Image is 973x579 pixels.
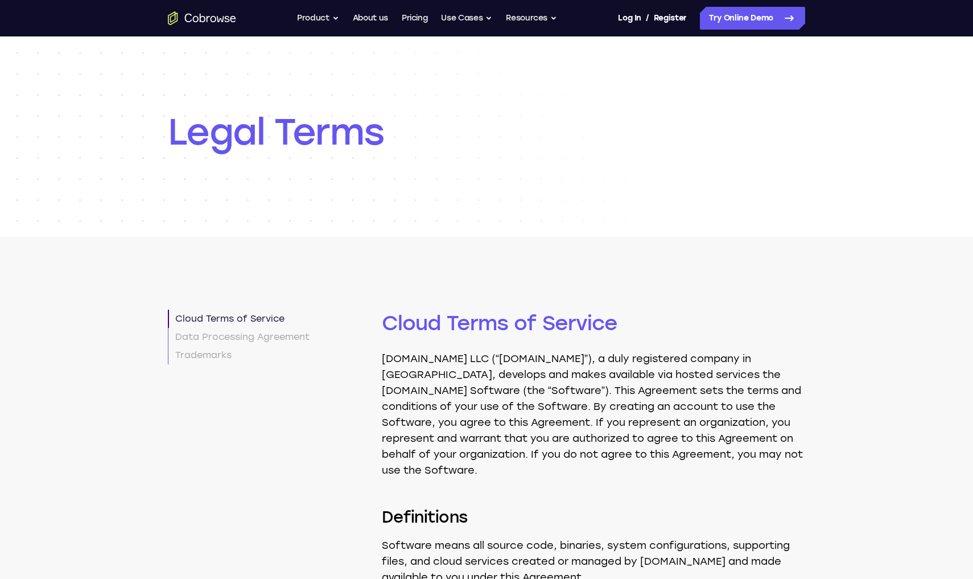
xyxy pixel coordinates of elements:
[646,11,649,25] span: /
[168,310,310,328] a: Cloud Terms of Service
[382,506,805,528] h3: Definitions
[168,346,310,364] a: Trademarks
[506,7,557,30] button: Resources
[168,328,310,346] a: Data Processing Agreement
[402,7,428,30] a: Pricing
[441,7,492,30] button: Use Cases
[168,109,805,155] h1: Legal Terms
[382,351,805,478] p: [DOMAIN_NAME] LLC (“[DOMAIN_NAME]”), a duly registered company in [GEOGRAPHIC_DATA], develops and...
[297,7,339,30] button: Product
[382,200,805,337] h2: Cloud Terms of Service
[654,7,687,30] a: Register
[618,7,641,30] a: Log In
[168,11,236,25] a: Go to the home page
[700,7,805,30] a: Try Online Demo
[353,7,388,30] a: About us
